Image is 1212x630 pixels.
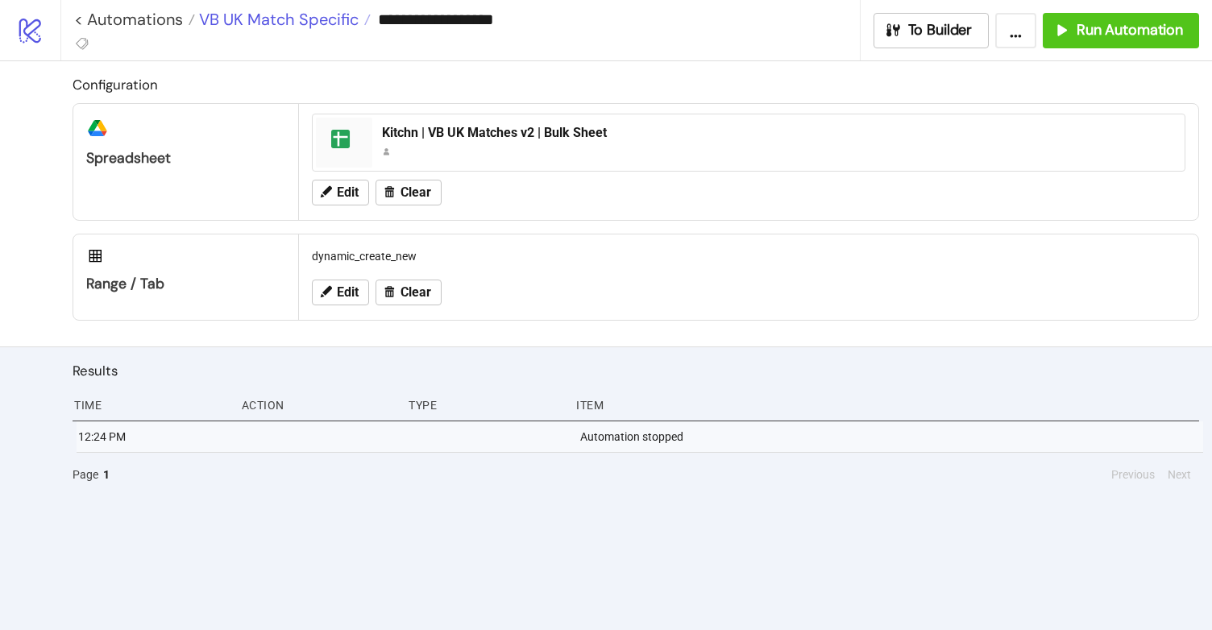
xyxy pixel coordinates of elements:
[376,280,442,305] button: Clear
[98,466,114,483] button: 1
[401,185,431,200] span: Clear
[401,285,431,300] span: Clear
[995,13,1036,48] button: ...
[77,421,233,452] div: 12:24 PM
[407,390,563,421] div: Type
[376,180,442,205] button: Clear
[86,275,285,293] div: Range / Tab
[382,124,1175,142] div: Kitchn | VB UK Matches v2 | Bulk Sheet
[195,9,359,30] span: VB UK Match Specific
[312,180,369,205] button: Edit
[874,13,990,48] button: To Builder
[240,390,396,421] div: Action
[73,390,229,421] div: Time
[575,390,1199,421] div: Item
[337,285,359,300] span: Edit
[73,466,98,483] span: Page
[1077,21,1183,39] span: Run Automation
[337,185,359,200] span: Edit
[195,11,371,27] a: VB UK Match Specific
[74,11,195,27] a: < Automations
[1163,466,1196,483] button: Next
[312,280,369,305] button: Edit
[908,21,973,39] span: To Builder
[73,360,1199,381] h2: Results
[1043,13,1199,48] button: Run Automation
[73,74,1199,95] h2: Configuration
[86,149,285,168] div: Spreadsheet
[1106,466,1160,483] button: Previous
[305,241,1192,271] div: dynamic_create_new
[579,421,1203,452] div: Automation stopped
